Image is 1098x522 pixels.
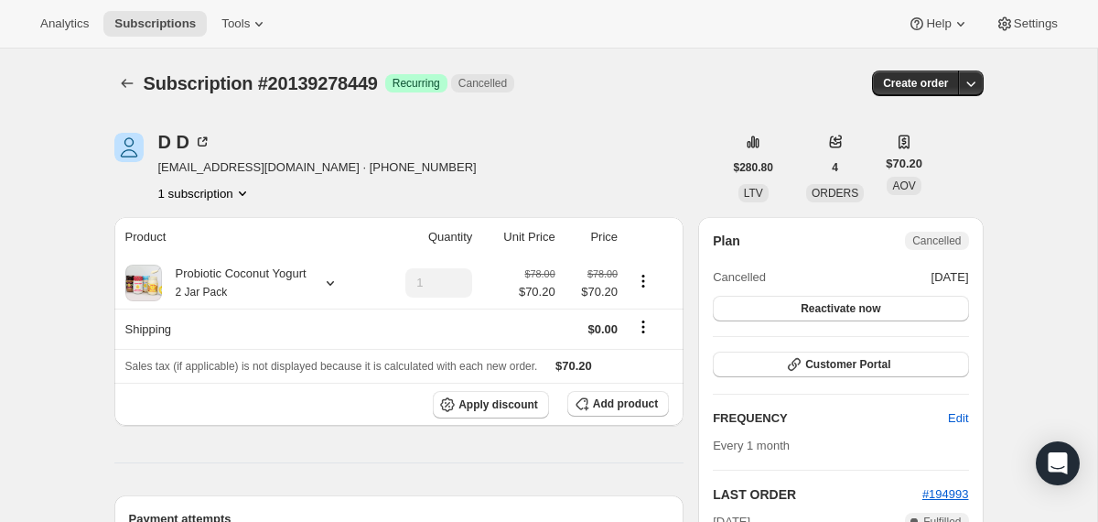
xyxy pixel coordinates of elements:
[897,11,980,37] button: Help
[821,155,849,180] button: 4
[114,133,144,162] span: D D
[734,160,773,175] span: $280.80
[458,397,538,412] span: Apply discount
[713,268,766,287] span: Cancelled
[176,286,228,299] small: 2 Jar Pack
[433,391,549,419] button: Apply discount
[713,409,948,428] h2: FREQUENCY
[892,179,915,192] span: AOV
[114,16,196,31] span: Subscriptions
[593,397,658,411] span: Add product
[458,76,507,91] span: Cancelled
[144,73,378,93] span: Subscription #20139278449
[922,485,969,504] button: #194993
[29,11,100,37] button: Analytics
[1036,441,1080,485] div: Open Intercom Messenger
[567,391,669,417] button: Add product
[125,360,538,373] span: Sales tax (if applicable) is not displayed because it is calculated with each new order.
[912,234,961,248] span: Cancelled
[114,71,140,96] button: Subscriptions
[158,133,211,151] div: D D
[744,187,763,200] span: LTV
[713,296,968,321] button: Reactivate now
[805,357,890,372] span: Customer Portal
[103,11,207,37] button: Subscriptions
[985,11,1069,37] button: Settings
[587,268,618,279] small: $78.00
[158,184,252,202] button: Product actions
[125,265,162,301] img: product img
[158,158,477,177] span: [EMAIL_ADDRESS][DOMAIN_NAME] · [PHONE_NUMBER]
[375,217,478,257] th: Quantity
[525,268,555,279] small: $78.00
[221,16,250,31] span: Tools
[519,283,555,301] span: $70.20
[801,301,880,316] span: Reactivate now
[713,485,922,504] h2: LAST ORDER
[588,322,619,336] span: $0.00
[555,359,592,373] span: $70.20
[872,71,959,96] button: Create order
[883,76,948,91] span: Create order
[812,187,858,200] span: ORDERS
[210,11,279,37] button: Tools
[1014,16,1058,31] span: Settings
[629,317,658,337] button: Shipping actions
[948,409,968,428] span: Edit
[922,487,969,501] a: #194993
[937,404,979,433] button: Edit
[40,16,89,31] span: Analytics
[832,160,838,175] span: 4
[886,155,922,173] span: $70.20
[931,268,969,287] span: [DATE]
[723,155,784,180] button: $280.80
[114,309,376,349] th: Shipping
[926,16,951,31] span: Help
[566,283,618,301] span: $70.20
[713,352,968,377] button: Customer Portal
[713,439,790,452] span: Every 1 month
[114,217,376,257] th: Product
[393,76,440,91] span: Recurring
[478,217,560,257] th: Unit Price
[162,265,307,301] div: Probiotic Coconut Yogurt
[713,232,740,250] h2: Plan
[561,217,623,257] th: Price
[629,271,658,291] button: Product actions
